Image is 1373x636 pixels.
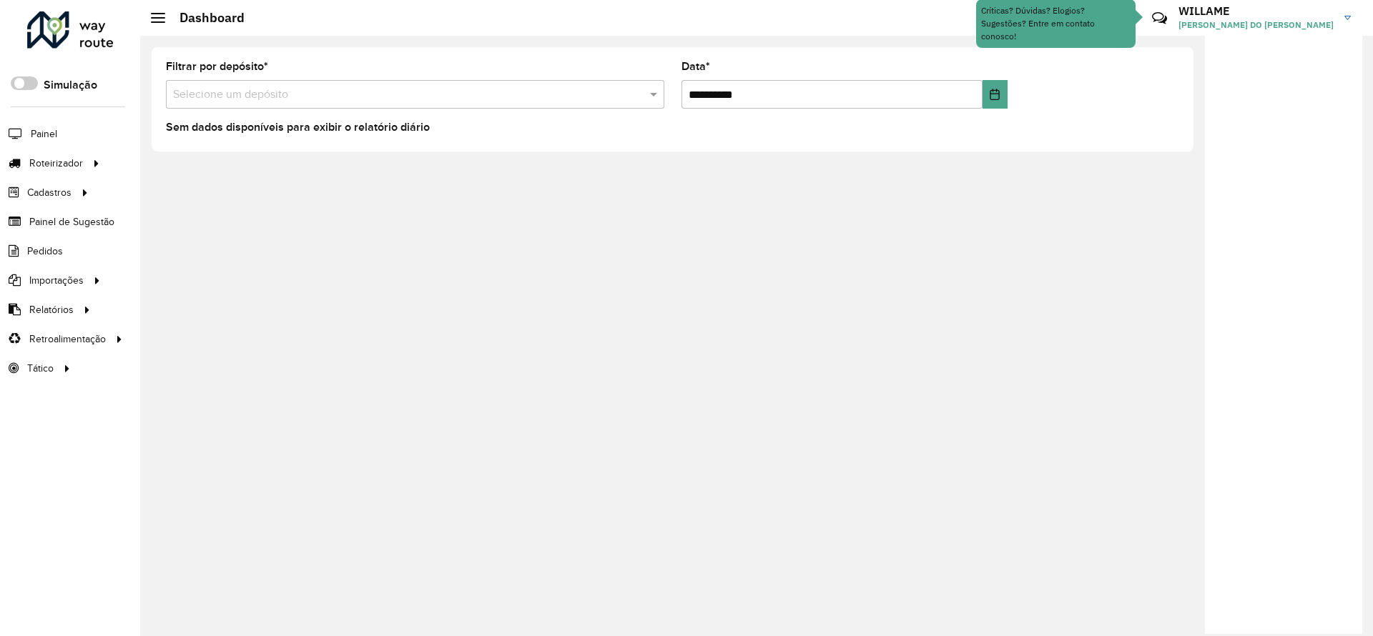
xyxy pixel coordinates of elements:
[29,214,114,229] span: Painel de Sugestão
[27,185,72,200] span: Cadastros
[29,273,84,288] span: Importações
[165,10,245,26] h2: Dashboard
[1178,4,1334,18] h3: WILLAME
[166,58,268,75] label: Filtrar por depósito
[1144,3,1175,34] a: Contato Rápido
[29,332,106,347] span: Retroalimentação
[29,302,74,317] span: Relatórios
[31,126,57,141] span: Painel
[27,361,54,376] span: Tático
[681,58,710,75] label: Data
[29,156,83,171] span: Roteirizador
[27,244,63,259] span: Pedidos
[166,119,430,136] label: Sem dados disponíveis para exibir o relatório diário
[44,76,97,94] label: Simulação
[983,80,1008,109] button: Choose Date
[1178,19,1334,31] span: [PERSON_NAME] DO [PERSON_NAME]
